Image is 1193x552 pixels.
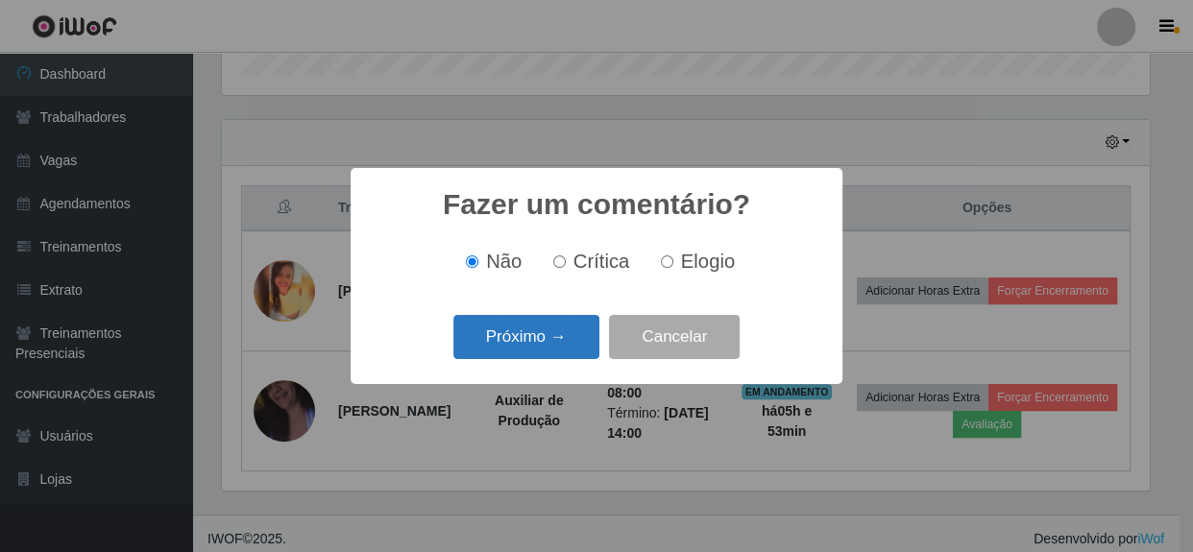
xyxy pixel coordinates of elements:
[609,315,740,360] button: Cancelar
[661,255,673,268] input: Elogio
[443,187,750,222] h2: Fazer um comentário?
[466,255,478,268] input: Não
[453,315,599,360] button: Próximo →
[573,251,630,272] span: Crítica
[681,251,735,272] span: Elogio
[553,255,566,268] input: Crítica
[486,251,522,272] span: Não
